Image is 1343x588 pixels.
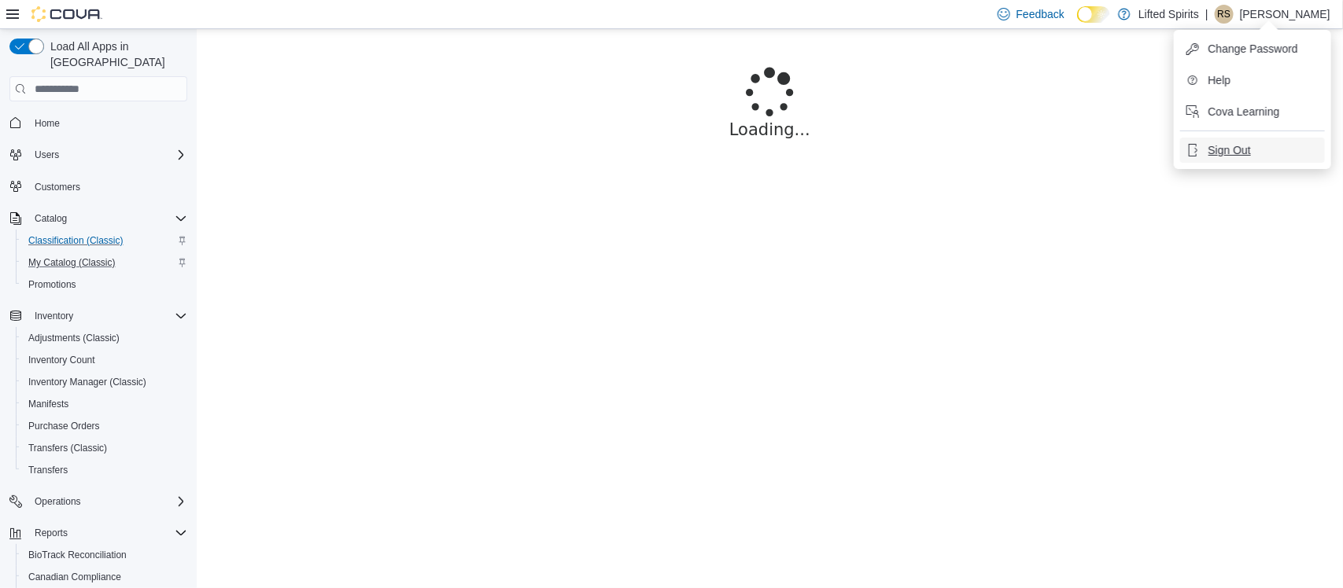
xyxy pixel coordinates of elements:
button: Reports [28,524,74,542]
span: Dark Mode [1077,23,1078,24]
button: Purchase Orders [16,415,194,437]
img: Cova [31,6,102,22]
span: Help [1208,72,1231,88]
span: Promotions [28,278,76,291]
a: Inventory Manager (Classic) [22,373,153,391]
span: Load All Apps in [GEOGRAPHIC_DATA] [44,39,187,70]
button: Change Password [1180,36,1325,61]
button: Manifests [16,393,194,415]
span: Manifests [22,395,187,413]
span: Transfers (Classic) [22,439,187,458]
span: My Catalog (Classic) [22,253,187,272]
span: Promotions [22,275,187,294]
span: BioTrack Reconciliation [22,546,187,564]
span: Purchase Orders [28,420,100,432]
button: Help [1180,68,1325,93]
a: Inventory Count [22,351,101,369]
button: Users [28,145,65,164]
a: Customers [28,178,87,197]
div: Rachael Stutsman [1215,5,1234,24]
a: Adjustments (Classic) [22,329,126,347]
span: Adjustments (Classic) [28,332,120,344]
span: Feedback [1016,6,1064,22]
button: Operations [3,491,194,513]
a: Transfers (Classic) [22,439,113,458]
span: Canadian Compliance [28,571,121,583]
span: Inventory Manager (Classic) [22,373,187,391]
a: Promotions [22,275,83,294]
button: Adjustments (Classic) [16,327,194,349]
button: My Catalog (Classic) [16,252,194,274]
span: Inventory [28,307,187,325]
span: Operations [28,492,187,511]
button: Users [3,144,194,166]
button: Cova Learning [1180,99,1325,124]
span: My Catalog (Classic) [28,256,116,269]
span: BioTrack Reconciliation [28,549,127,561]
a: My Catalog (Classic) [22,253,122,272]
button: Promotions [16,274,194,296]
span: Classification (Classic) [22,231,187,250]
span: Inventory Manager (Classic) [28,376,146,388]
span: Transfers [22,461,187,480]
span: Users [35,149,59,161]
a: BioTrack Reconciliation [22,546,133,564]
button: Operations [28,492,87,511]
button: Home [3,111,194,134]
span: Change Password [1208,41,1298,57]
span: Users [28,145,187,164]
button: Classification (Classic) [16,230,194,252]
span: Catalog [35,212,67,225]
span: Purchase Orders [22,417,187,435]
button: Catalog [28,209,73,228]
span: Inventory [35,310,73,322]
p: | [1205,5,1208,24]
input: Dark Mode [1077,6,1110,23]
button: Inventory Count [16,349,194,371]
span: Customers [35,181,80,193]
p: [PERSON_NAME] [1240,5,1330,24]
span: Reports [28,524,187,542]
span: RS [1218,5,1231,24]
span: Customers [28,177,187,197]
span: Transfers [28,464,68,476]
span: Home [28,112,187,132]
button: Reports [3,522,194,544]
span: Operations [35,495,81,508]
span: Classification (Classic) [28,234,124,247]
p: Lifted Spirits [1138,5,1199,24]
span: Adjustments (Classic) [22,329,187,347]
a: Transfers [22,461,74,480]
button: Sign Out [1180,138,1325,163]
button: Inventory [3,305,194,327]
span: Reports [35,527,68,539]
button: Catalog [3,208,194,230]
button: BioTrack Reconciliation [16,544,194,566]
a: Classification (Classic) [22,231,130,250]
button: Customers [3,175,194,198]
span: Home [35,117,60,130]
a: Purchase Orders [22,417,106,435]
span: Canadian Compliance [22,568,187,586]
span: Cova Learning [1208,104,1280,119]
button: Inventory [28,307,79,325]
button: Transfers (Classic) [16,437,194,459]
button: Canadian Compliance [16,566,194,588]
a: Home [28,114,66,133]
a: Manifests [22,395,75,413]
span: Manifests [28,398,68,410]
span: Transfers (Classic) [28,442,107,454]
a: Canadian Compliance [22,568,127,586]
span: Inventory Count [28,354,95,366]
button: Transfers [16,459,194,481]
span: Catalog [28,209,187,228]
button: Inventory Manager (Classic) [16,371,194,393]
span: Inventory Count [22,351,187,369]
span: Sign Out [1208,142,1251,158]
